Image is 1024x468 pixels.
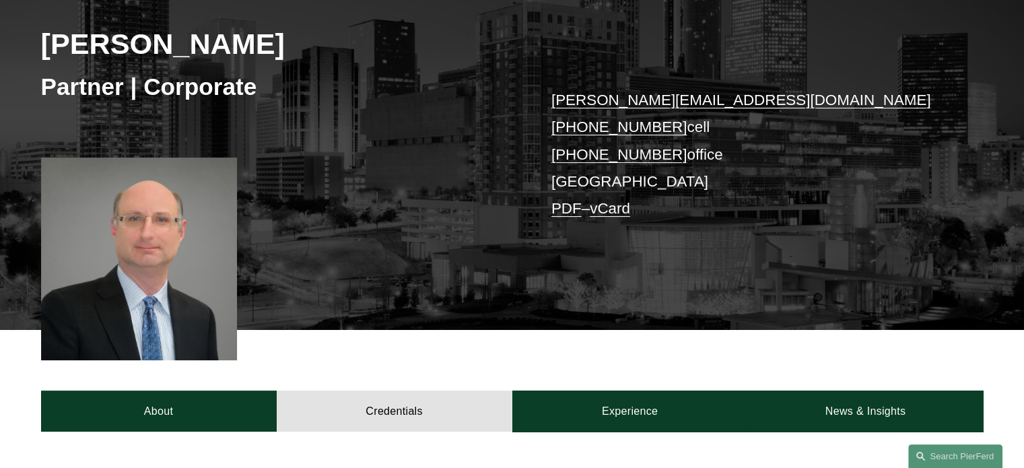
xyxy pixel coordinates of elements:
a: [PHONE_NUMBER] [551,119,687,135]
a: [PHONE_NUMBER] [551,146,687,163]
a: Search this site [908,444,1002,468]
h3: Partner | Corporate [41,72,512,102]
a: Experience [512,391,748,431]
a: PDF [551,200,582,217]
a: [PERSON_NAME][EMAIL_ADDRESS][DOMAIN_NAME] [551,92,931,108]
a: About [41,391,277,431]
a: Credentials [277,391,512,431]
a: vCard [590,200,630,217]
h2: [PERSON_NAME] [41,26,512,61]
a: News & Insights [747,391,983,431]
p: cell office [GEOGRAPHIC_DATA] – [551,87,944,223]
